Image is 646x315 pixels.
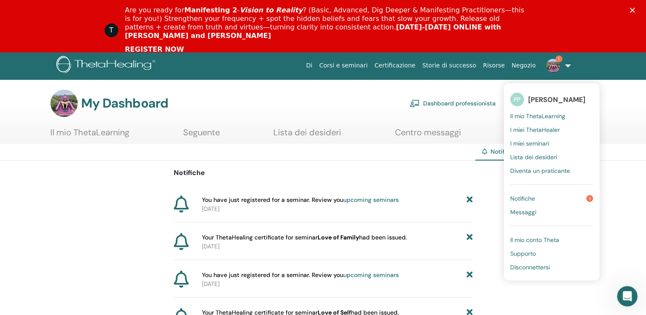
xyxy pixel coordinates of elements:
[510,112,565,120] span: Il mio ThetaLearning
[125,23,501,40] b: [DATE]-[DATE] ONLINE with [PERSON_NAME] and [PERSON_NAME]
[409,93,496,112] a: Dashboard professionista
[510,123,593,137] a: I miei ThetaHealer
[586,195,593,202] span: 1
[202,242,473,251] p: [DATE]
[202,271,399,280] span: You have just registered for a seminar. Review you
[174,168,473,178] p: Notifiche
[202,195,399,204] span: You have just registered for a seminar. Review you
[555,55,562,62] span: 1
[510,90,593,109] a: PP[PERSON_NAME]
[510,164,593,178] a: Diventa un praticante
[510,192,593,205] a: Notifiche1
[240,6,303,14] i: Vision to Reality
[510,140,549,147] span: I miei seminari
[510,126,560,134] span: I miei ThetaHealer
[419,58,479,73] a: Storie di successo
[539,52,574,79] a: 1
[125,6,528,40] div: Are you ready for - ? (Basic, Advanced, Dig Deeper & Manifesting Practitioners—this is for you!) ...
[510,93,524,106] span: PP
[504,83,599,280] ul: 1
[510,247,593,260] a: Supporto
[510,233,593,247] a: Il mio conto Theta
[105,23,118,37] div: Profile image for ThetaHealing
[343,271,399,279] a: upcoming seminars
[510,109,593,123] a: Il mio ThetaLearning
[303,58,316,73] a: Di
[546,59,560,73] img: default.jpg
[510,205,593,219] a: Messaggi
[183,127,220,144] a: Seguente
[81,96,168,111] h3: My Dashboard
[630,8,638,13] div: Chiudi
[184,6,237,14] b: Manifesting 2
[510,167,570,175] span: Diventa un praticante
[202,280,473,289] p: [DATE]
[510,195,535,202] span: Notifiche
[202,233,407,242] span: Your ThetaHealing certificate for seminar had been issued.
[491,148,516,155] span: Notifiche
[508,58,539,73] a: Negozio
[371,58,419,73] a: Certificazione
[510,153,557,161] span: Lista dei desideri
[395,127,461,144] a: Centro messaggi
[409,99,420,107] img: chalkboard-teacher.svg
[125,45,184,55] a: REGISTER NOW
[510,250,536,257] span: Supporto
[510,263,550,271] span: Disconnettersi
[479,58,508,73] a: Risorse
[202,204,473,213] p: [DATE]
[50,90,78,117] img: default.jpg
[318,233,359,241] b: Love of Family
[510,260,593,274] a: Disconnettersi
[510,208,536,216] span: Messaggi
[617,286,637,306] iframe: Intercom live chat
[50,127,129,144] a: Il mio ThetaLearning
[528,95,585,104] span: [PERSON_NAME]
[316,58,371,73] a: Corsi e seminari
[510,137,593,150] a: I miei seminari
[343,196,399,204] a: upcoming seminars
[510,150,593,164] a: Lista dei desideri
[56,56,158,75] img: logo.png
[273,127,341,144] a: Lista dei desideri
[510,236,559,244] span: Il mio conto Theta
